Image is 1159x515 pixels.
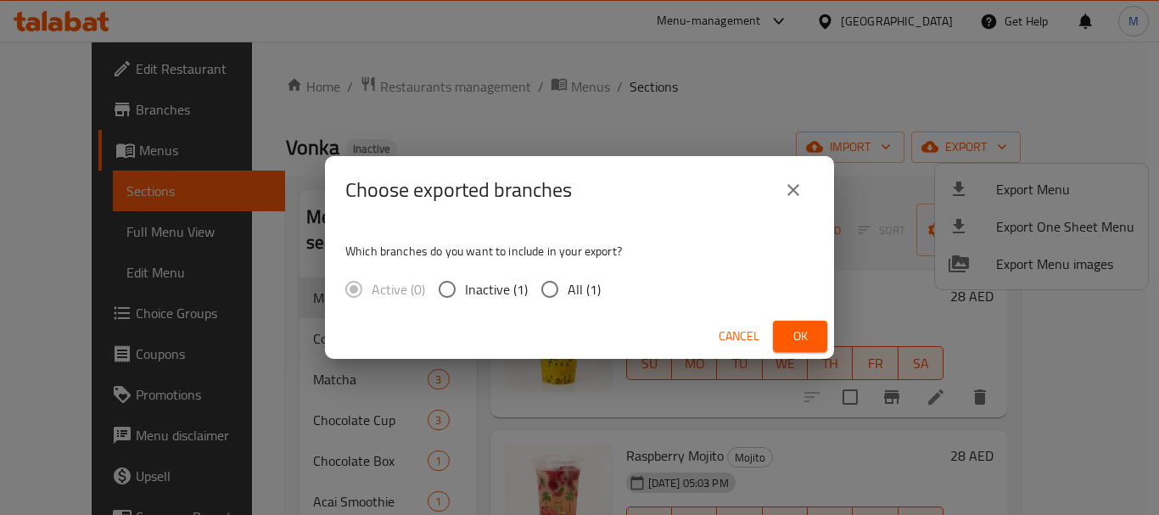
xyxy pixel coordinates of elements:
button: close [773,170,814,210]
span: All (1) [568,279,601,299]
span: Active (0) [372,279,425,299]
span: Cancel [719,326,759,347]
p: Which branches do you want to include in your export? [345,243,814,260]
h2: Choose exported branches [345,176,572,204]
button: Cancel [712,321,766,352]
span: Ok [787,326,814,347]
span: Inactive (1) [465,279,528,299]
button: Ok [773,321,827,352]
